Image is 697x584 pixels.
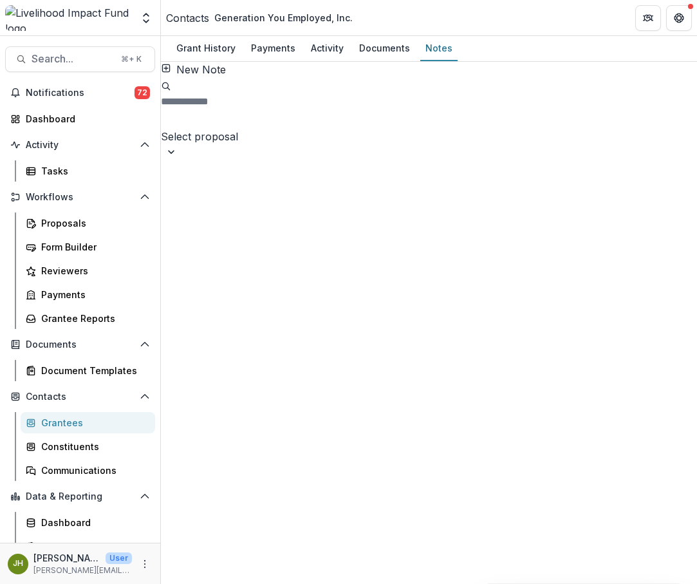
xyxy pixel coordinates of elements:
button: More [137,556,153,572]
div: Dashboard [26,112,145,126]
div: Generation You Employed, Inc. [214,11,353,24]
button: Open Contacts [5,386,155,407]
span: 72 [135,86,150,99]
a: Document Templates [21,360,155,381]
button: Get Help [666,5,692,31]
div: Constituents [41,440,145,453]
span: Workflows [26,192,135,203]
button: New Note [161,62,226,77]
a: Grant History [171,36,241,61]
span: Notifications [26,88,135,99]
button: Open entity switcher [137,5,155,31]
a: Tasks [21,160,155,182]
div: Activity [306,39,349,57]
div: ⌘ + K [118,52,144,66]
span: Documents [26,339,135,350]
button: Search... [5,46,155,72]
div: Form Builder [41,240,145,254]
div: Payments [246,39,301,57]
a: Contacts [166,10,209,26]
a: Notes [420,36,458,61]
div: Tasks [41,164,145,178]
div: Communications [41,464,145,477]
div: Grant History [171,39,241,57]
button: Open Data & Reporting [5,486,155,507]
p: [PERSON_NAME] [33,551,100,565]
a: Dashboard [21,512,155,533]
span: Search... [32,53,113,65]
button: Notifications72 [5,82,155,103]
a: Payments [21,284,155,305]
div: Grantee Reports [41,312,145,325]
a: Proposals [21,212,155,234]
button: Open Activity [5,135,155,155]
a: Form Builder [21,236,155,258]
button: Open Workflows [5,187,155,207]
a: Dashboard [5,108,155,129]
a: Grantees [21,412,155,433]
a: Advanced Analytics [21,536,155,557]
span: Activity [26,140,135,151]
button: Open Documents [5,334,155,355]
div: Select proposal [161,129,468,144]
div: Notes [420,39,458,57]
div: Payments [41,288,145,301]
a: Reviewers [21,260,155,281]
button: Partners [635,5,661,31]
div: Documents [354,39,415,57]
a: Payments [246,36,301,61]
div: Jeremy Hockenstein [13,560,23,568]
div: Reviewers [41,264,145,278]
a: Grantee Reports [21,308,155,329]
span: Data & Reporting [26,491,135,502]
div: Document Templates [41,364,145,377]
p: [PERSON_NAME][EMAIL_ADDRESS][DOMAIN_NAME] [33,565,132,576]
div: Dashboard [41,516,145,529]
a: Documents [354,36,415,61]
a: Communications [21,460,155,481]
div: Advanced Analytics [41,540,145,553]
a: Constituents [21,436,155,457]
nav: breadcrumb [166,8,358,27]
p: User [106,552,132,564]
span: Contacts [26,391,135,402]
div: Proposals [41,216,145,230]
div: Grantees [41,416,145,429]
img: Livelihood Impact Fund logo [5,5,132,31]
a: Activity [306,36,349,61]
